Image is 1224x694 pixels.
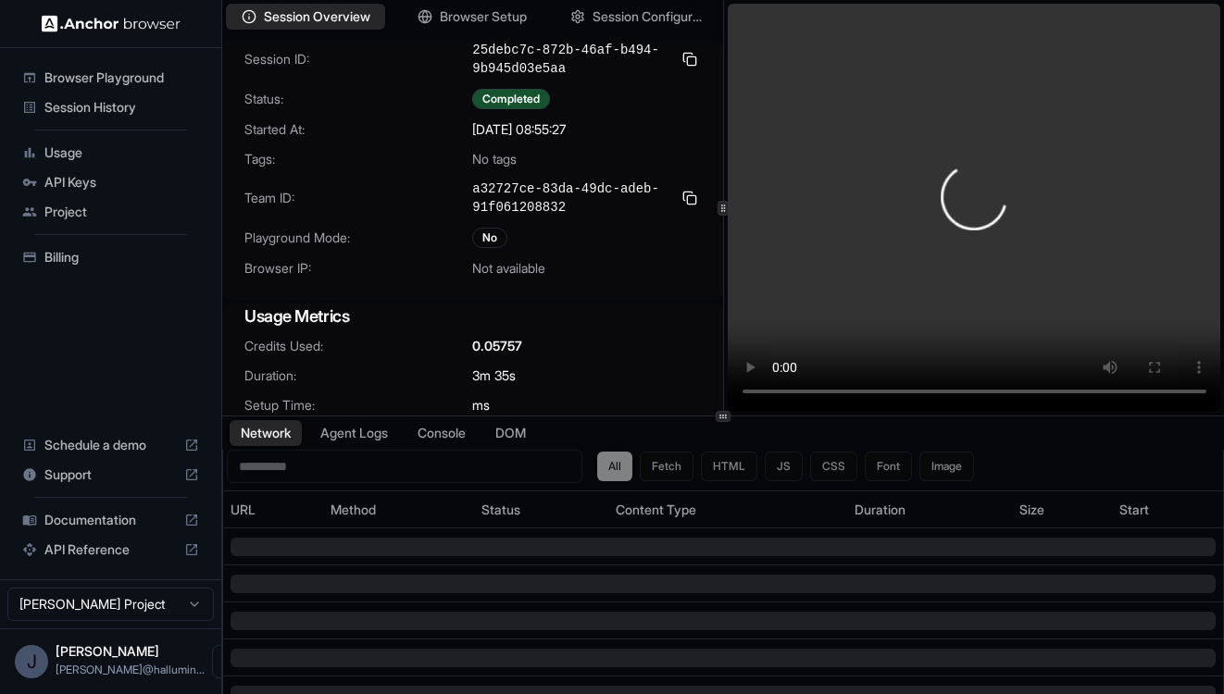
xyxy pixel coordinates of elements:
[56,643,159,659] span: Jerry Wu
[44,203,199,221] span: Project
[472,366,516,385] span: 3m 35s
[244,229,472,247] span: Playground Mode:
[481,501,601,519] div: Status
[472,120,566,139] span: [DATE] 08:55:27
[44,511,177,529] span: Documentation
[44,143,199,162] span: Usage
[440,7,527,26] span: Browser Setup
[15,430,206,460] div: Schedule a demo
[15,63,206,93] div: Browser Playground
[212,645,245,678] button: Open menu
[42,15,181,32] img: Anchor Logo
[616,501,840,519] div: Content Type
[244,304,701,329] h3: Usage Metrics
[44,98,199,117] span: Session History
[472,89,550,109] div: Completed
[230,420,302,446] button: Network
[244,90,472,108] span: Status:
[472,150,517,168] span: No tags
[44,436,177,454] span: Schedule a demo
[15,505,206,535] div: Documentation
[244,120,472,139] span: Started At:
[309,420,399,446] button: Agent Logs
[472,41,670,78] span: 25debc7c-872b-46af-b494-9b945d03e5aa
[15,138,206,167] div: Usage
[15,645,48,678] div: J
[484,420,537,446] button: DOM
[244,50,472,68] span: Session ID:
[244,189,472,207] span: Team ID:
[44,173,199,192] span: API Keys
[1119,501,1216,519] div: Start
[15,242,206,272] div: Billing
[244,337,472,355] span: Credits Used:
[331,501,467,519] div: Method
[15,93,206,122] div: Session History
[472,259,545,278] span: Not available
[472,396,490,415] span: ms
[472,228,507,248] div: No
[264,7,370,26] span: Session Overview
[244,366,472,385] span: Duration:
[472,337,522,355] span: 0.05757
[472,180,670,217] span: a32727ce-83da-49dc-adeb-91f061208832
[244,396,472,415] span: Setup Time:
[244,259,472,278] span: Browser IP:
[44,465,177,484] span: Support
[855,501,1005,519] div: Duration
[44,540,177,559] span: API Reference
[15,197,206,227] div: Project
[593,7,707,26] span: Session Configuration
[56,663,205,676] span: jerry@halluminate.ai
[1019,501,1105,519] div: Size
[406,420,477,446] button: Console
[15,535,206,564] div: API Reference
[244,150,472,168] span: Tags:
[15,167,206,197] div: API Keys
[44,68,199,87] span: Browser Playground
[15,460,206,490] div: Support
[231,501,316,519] div: URL
[44,248,199,266] span: Billing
